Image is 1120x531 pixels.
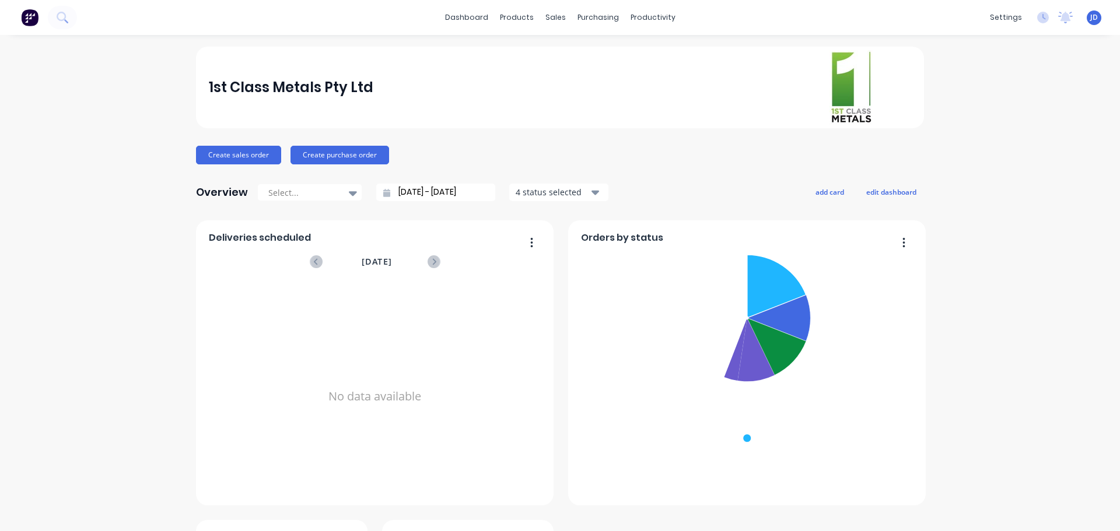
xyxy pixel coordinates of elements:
[625,9,681,26] div: productivity
[572,9,625,26] div: purchasing
[209,231,311,245] span: Deliveries scheduled
[209,76,373,99] div: 1st Class Metals Pty Ltd
[581,231,663,245] span: Orders by status
[439,9,494,26] a: dashboard
[209,283,541,509] div: No data available
[362,255,392,268] span: [DATE]
[1090,12,1098,23] span: JD
[196,181,248,204] div: Overview
[516,186,589,198] div: 4 status selected
[21,9,38,26] img: Factory
[196,146,281,164] button: Create sales order
[829,50,873,125] img: 1st Class Metals Pty Ltd
[984,9,1028,26] div: settings
[540,9,572,26] div: sales
[808,184,852,199] button: add card
[290,146,389,164] button: Create purchase order
[859,184,924,199] button: edit dashboard
[494,9,540,26] div: products
[509,184,608,201] button: 4 status selected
